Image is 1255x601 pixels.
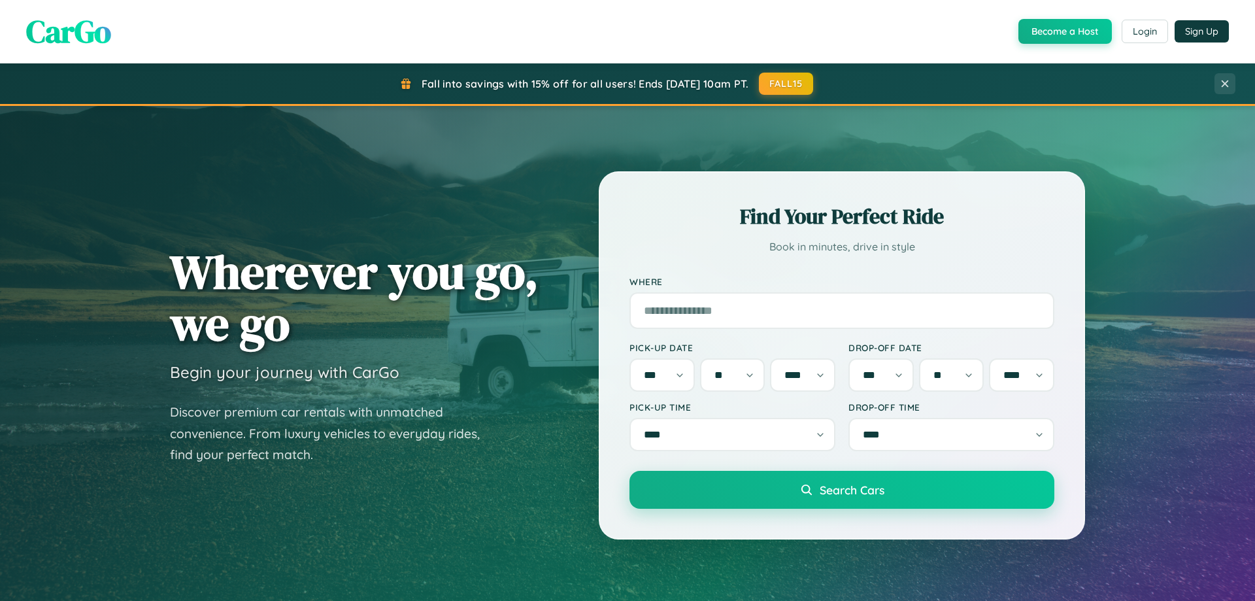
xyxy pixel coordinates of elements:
label: Pick-up Time [629,402,835,413]
p: Discover premium car rentals with unmatched convenience. From luxury vehicles to everyday rides, ... [170,402,497,466]
button: Search Cars [629,471,1054,509]
h1: Wherever you go, we go [170,246,539,349]
label: Pick-up Date [629,342,835,353]
span: CarGo [26,10,111,53]
button: Become a Host [1018,19,1112,44]
button: FALL15 [759,73,814,95]
label: Drop-off Date [848,342,1054,353]
h3: Begin your journey with CarGo [170,362,399,382]
h2: Find Your Perfect Ride [629,202,1054,231]
button: Login [1122,20,1168,43]
label: Drop-off Time [848,402,1054,413]
p: Book in minutes, drive in style [629,237,1054,256]
span: Fall into savings with 15% off for all users! Ends [DATE] 10am PT. [422,77,749,90]
label: Where [629,276,1054,287]
span: Search Cars [820,483,884,497]
button: Sign Up [1175,20,1229,43]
